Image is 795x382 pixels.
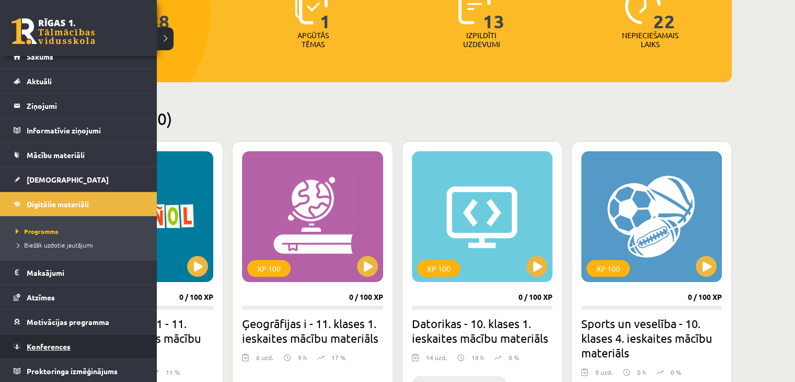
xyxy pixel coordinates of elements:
a: Mācību materiāli [14,143,144,167]
a: Ziņojumi [14,94,144,118]
span: Motivācijas programma [27,317,109,327]
span: Aktuāli [27,76,52,86]
span: Digitālie materiāli [27,199,89,209]
p: 0 % [671,367,681,377]
h2: Sports un veselība - 10. klases 4. ieskaites mācību materiāls [581,316,722,360]
span: Mācību materiāli [27,150,85,160]
a: Atzīmes [14,285,144,309]
a: Aktuāli [14,69,144,93]
span: Proktoringa izmēģinājums [27,366,118,376]
span: [DEMOGRAPHIC_DATA] [27,175,109,184]
legend: Maksājumi [27,261,144,285]
a: Sākums [14,44,144,69]
a: Rīgas 1. Tālmācības vidusskola [11,18,95,44]
a: Biežāk uzdotie jautājumi [13,240,146,250]
span: Atzīmes [27,293,55,302]
a: Digitālie materiāli [14,192,144,216]
div: XP 100 [417,260,460,277]
span: Biežāk uzdotie jautājumi [13,241,93,249]
a: [DEMOGRAPHIC_DATA] [14,167,144,192]
div: 6 uzd. [256,353,273,368]
a: Maksājumi [14,261,144,285]
p: Izpildīti uzdevumi [461,31,502,49]
p: 0 h [637,367,646,377]
a: Programma [13,227,146,236]
h2: Datorikas - 10. klases 1. ieskaites mācību materiāls [412,316,552,345]
span: Konferences [27,342,71,351]
p: 11 % [166,367,180,377]
a: Informatīvie ziņojumi [14,118,144,142]
p: Nepieciešamais laiks [622,31,678,49]
div: 14 uzd. [426,353,447,368]
p: Apgūtās tēmas [293,31,333,49]
a: Konferences [14,334,144,358]
legend: Ziņojumi [27,94,144,118]
a: Motivācijas programma [14,310,144,334]
span: Sākums [27,52,53,61]
div: XP 100 [247,260,291,277]
p: 18 h [471,353,484,362]
span: Programma [13,227,59,235]
h2: Ģeogrāfijas i - 11. klases 1. ieskaites mācību materiāls [242,316,383,345]
p: 0 % [509,353,519,362]
div: XP 100 [586,260,630,277]
p: 17 % [331,353,345,362]
legend: Informatīvie ziņojumi [27,118,144,142]
p: 9 h [298,353,307,362]
h2: Pieejamie (10) [63,108,732,129]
